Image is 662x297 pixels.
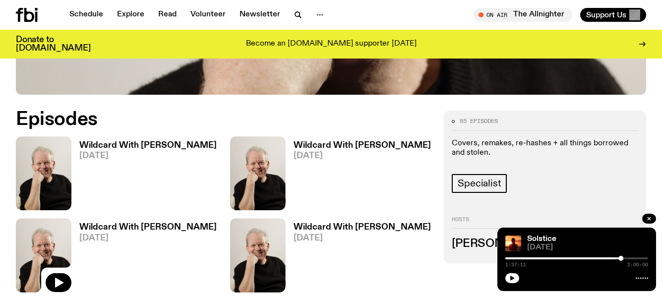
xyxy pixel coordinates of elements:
img: Stuart is smiling charmingly, wearing a black t-shirt against a stark white background. [230,218,286,292]
img: Stuart is smiling charmingly, wearing a black t-shirt against a stark white background. [230,136,286,210]
a: Newsletter [234,8,286,22]
button: Support Us [580,8,646,22]
p: Covers, remakes, re-hashes + all things borrowed and stolen. [452,139,638,158]
span: [DATE] [527,244,648,251]
span: [DATE] [79,234,217,242]
a: Wildcard With [PERSON_NAME][DATE] [286,141,431,210]
a: Wildcard With [PERSON_NAME][DATE] [286,223,431,292]
span: 85 episodes [460,119,498,124]
a: Explore [111,8,150,22]
h3: Wildcard With [PERSON_NAME] [79,141,217,150]
h3: [PERSON_NAME] [452,238,638,249]
span: 1:37:11 [505,262,526,267]
img: Stuart is smiling charmingly, wearing a black t-shirt against a stark white background. [16,136,71,210]
button: On AirThe Allnighter [474,8,572,22]
img: A girl standing in the ocean as waist level, staring into the rise of the sun. [505,236,521,251]
span: Support Us [586,10,626,19]
span: Specialist [458,178,501,189]
a: Volunteer [184,8,232,22]
span: [DATE] [79,152,217,160]
h2: Hosts [452,217,638,229]
a: Solstice [527,235,556,243]
a: Read [152,8,182,22]
h3: Wildcard With [PERSON_NAME] [294,223,431,232]
a: Schedule [63,8,109,22]
img: Stuart is smiling charmingly, wearing a black t-shirt against a stark white background. [16,218,71,292]
span: [DATE] [294,152,431,160]
a: Specialist [452,174,507,193]
span: [DATE] [294,234,431,242]
h3: Wildcard With [PERSON_NAME] [79,223,217,232]
p: Become an [DOMAIN_NAME] supporter [DATE] [246,40,417,49]
h3: Donate to [DOMAIN_NAME] [16,36,91,53]
span: 2:00:00 [627,262,648,267]
a: Wildcard With [PERSON_NAME][DATE] [71,141,217,210]
h2: Episodes [16,111,432,128]
a: Wildcard With [PERSON_NAME][DATE] [71,223,217,292]
h3: Wildcard With [PERSON_NAME] [294,141,431,150]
